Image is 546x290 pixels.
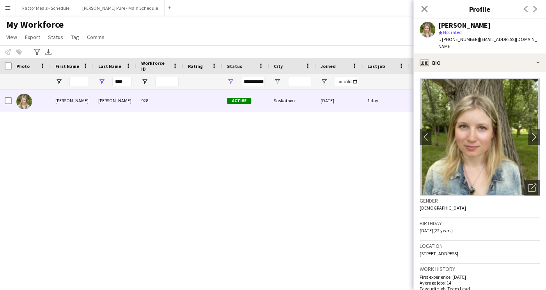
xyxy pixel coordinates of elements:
span: [DATE] (22 years) [420,228,453,233]
span: [STREET_ADDRESS] [420,251,458,256]
button: Open Filter Menu [274,78,281,85]
div: 7 [409,90,460,111]
span: First Name [55,63,79,69]
input: City Filter Input [288,77,311,86]
div: 928 [136,90,183,111]
span: Status [227,63,242,69]
span: | [EMAIL_ADDRESS][DOMAIN_NAME] [438,36,537,49]
button: Open Filter Menu [55,78,62,85]
button: Open Filter Menu [141,78,148,85]
span: Photo [16,63,30,69]
span: Last Name [98,63,121,69]
button: Open Filter Menu [98,78,105,85]
span: Active [227,98,251,104]
h3: Profile [413,4,546,14]
div: [DATE] [316,90,363,111]
h3: Gender [420,197,540,204]
span: Joined [321,63,336,69]
app-action-btn: Advanced filters [32,47,42,57]
span: Workforce ID [141,60,169,72]
span: Status [48,34,63,41]
span: Comms [87,34,105,41]
span: City [274,63,283,69]
div: 1 day [363,90,409,111]
h3: Location [420,242,540,249]
img: Courtney Nell [16,94,32,109]
a: Export [22,32,43,42]
div: Bio [413,53,546,72]
button: Open Filter Menu [227,78,234,85]
div: Open photos pop-in [524,180,540,196]
span: Export [25,34,40,41]
button: Factor Meals - Schedule [16,0,76,16]
input: First Name Filter Input [69,77,89,86]
span: My Workforce [6,19,64,30]
button: Open Filter Menu [321,78,328,85]
span: Tag [71,34,79,41]
a: Tag [68,32,82,42]
span: t. [PHONE_NUMBER] [438,36,479,42]
p: First experience: [DATE] [420,274,540,280]
a: View [3,32,20,42]
h3: Work history [420,265,540,272]
span: Last job [367,63,385,69]
span: Rating [188,63,203,69]
input: Last Name Filter Input [112,77,132,86]
app-action-btn: Export XLSX [44,47,53,57]
div: Saskatoon [269,90,316,111]
span: View [6,34,17,41]
div: [PERSON_NAME] [94,90,136,111]
img: Crew avatar or photo [420,78,540,196]
p: Average jobs: 14 [420,280,540,286]
a: Status [45,32,66,42]
button: [PERSON_NAME] Pure - Main Schedule [76,0,165,16]
input: Workforce ID Filter Input [155,77,179,86]
a: Comms [84,32,108,42]
span: Not rated [443,29,462,35]
div: [PERSON_NAME] [438,22,491,29]
input: Joined Filter Input [335,77,358,86]
h3: Birthday [420,220,540,227]
div: [PERSON_NAME] [51,90,94,111]
span: [DEMOGRAPHIC_DATA] [420,205,466,211]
